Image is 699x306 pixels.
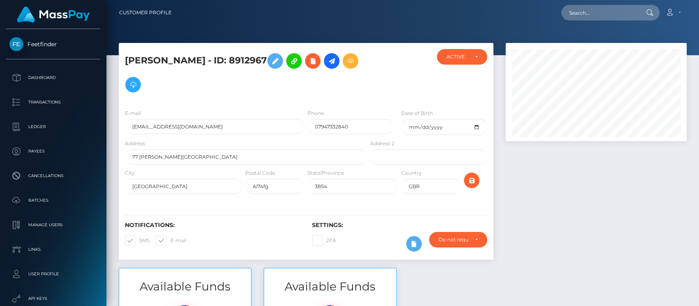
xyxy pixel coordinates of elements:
[9,292,97,305] p: API Keys
[245,169,275,177] label: Postal Code
[401,169,422,177] label: Country
[6,117,100,137] a: Ledger
[17,7,90,22] img: MassPay Logo
[9,268,97,280] p: User Profile
[9,194,97,207] p: Batches
[308,110,324,117] label: Phone
[125,49,362,97] h5: [PERSON_NAME] - ID: 8912967
[9,145,97,157] p: Payees
[370,140,394,147] label: Address 2
[561,5,638,20] input: Search...
[9,219,97,231] p: Manage Users
[6,190,100,211] a: Batches
[6,215,100,235] a: Manage Users
[9,121,97,133] p: Ledger
[264,279,396,295] h3: Available Funds
[9,96,97,108] p: Transactions
[6,67,100,88] a: Dashboard
[125,110,141,117] label: E-mail
[312,235,336,246] label: 2FA
[6,264,100,284] a: User Profile
[125,235,149,246] label: SMS
[9,37,23,51] img: Feetfinder
[6,92,100,112] a: Transactions
[446,54,468,60] div: ACTIVE
[429,232,487,248] button: Do not require
[119,4,172,21] a: Customer Profile
[312,222,487,229] h6: Settings:
[437,49,487,65] button: ACTIVE
[125,140,145,147] label: Address
[401,110,433,117] label: Date of Birth
[9,170,97,182] p: Cancellations
[125,169,135,177] label: City
[6,141,100,162] a: Payees
[9,72,97,84] p: Dashboard
[156,235,186,246] label: E-mail
[9,243,97,256] p: Links
[439,236,468,243] div: Do not require
[6,166,100,186] a: Cancellations
[125,222,300,229] h6: Notifications:
[119,279,251,295] h3: Available Funds
[324,53,339,69] a: Initiate Payout
[308,169,344,177] label: State/Province
[6,239,100,260] a: Links
[6,40,100,48] span: Feetfinder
